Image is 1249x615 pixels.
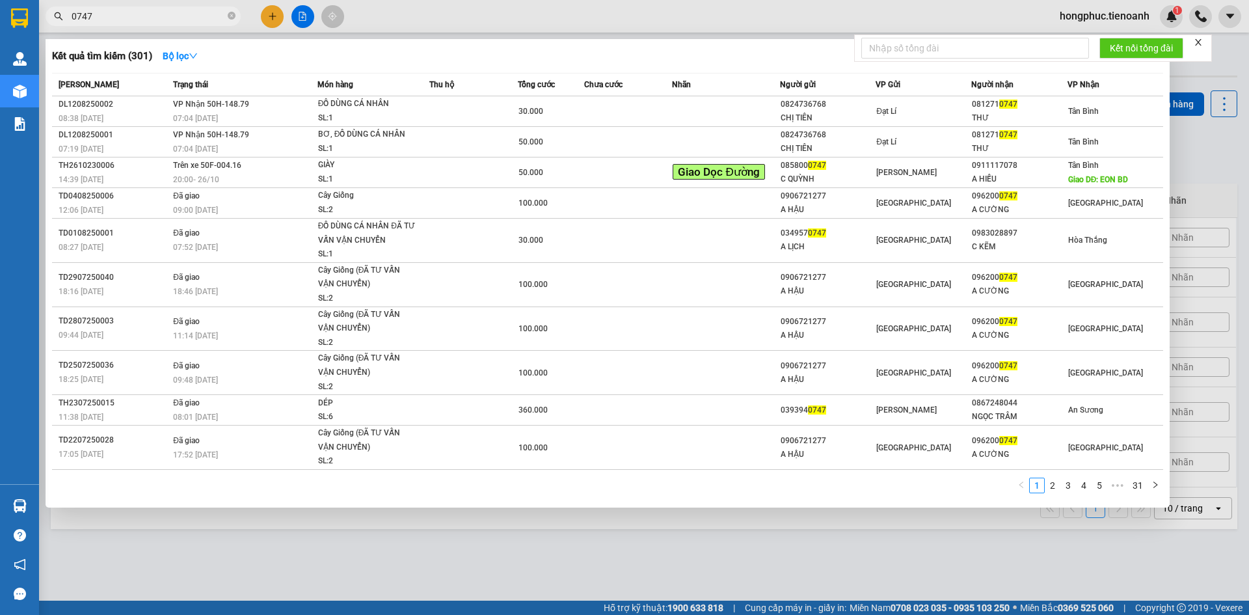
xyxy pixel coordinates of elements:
span: 09:00 [DATE] [173,206,218,215]
img: solution-icon [13,117,27,131]
span: Giao DĐ: EON BD [1068,175,1129,184]
div: SL: 2 [318,292,416,306]
li: Next 5 Pages [1107,478,1128,493]
span: [GEOGRAPHIC_DATA] [1068,324,1143,333]
span: 30.000 [518,107,543,116]
div: THƯ [972,142,1066,156]
div: NGỌC TRÂM [972,410,1066,424]
div: SL: 6 [318,410,416,424]
span: 08:01 [DATE] [173,413,218,422]
span: close [1194,38,1203,47]
span: 50.000 [518,137,543,146]
span: left [1017,481,1025,489]
span: 08:27 [DATE] [59,243,103,252]
span: VP Gửi [876,80,900,89]
span: 08:38 [DATE] [59,114,103,123]
span: [GEOGRAPHIC_DATA] [876,198,951,208]
div: SL: 1 [318,142,416,156]
div: DL1208250001 [59,128,169,142]
span: Đã giao [173,317,200,326]
span: 50.000 [518,168,543,177]
button: left [1014,478,1029,493]
div: SL: 1 [318,111,416,126]
div: 081271 [972,128,1066,142]
span: question-circle [14,529,26,541]
span: [PERSON_NAME] [59,80,119,89]
div: A CƯỜNG [972,448,1066,461]
div: 0824736768 [781,128,875,142]
div: 0906721277 [781,271,875,284]
span: [GEOGRAPHIC_DATA] [876,443,951,452]
button: Bộ lọcdown [152,46,208,66]
div: GIÀY [318,158,416,172]
li: 3 [1060,478,1076,493]
div: TD0108250001 [59,226,169,240]
img: warehouse-icon [13,52,27,66]
div: A CƯỜNG [972,373,1066,387]
span: 100.000 [518,443,548,452]
img: warehouse-icon [13,85,27,98]
span: Đạt Lí [876,107,896,116]
span: [GEOGRAPHIC_DATA] [876,236,951,245]
span: Giao Dọc Đường [673,164,764,180]
div: Cây Giống (ĐÃ TƯ VẤN VẬN CHUYỂN) [318,308,416,336]
div: TD2507250036 [59,359,169,372]
div: Cây Giống (ĐÃ TƯ VẤN VẬN CHUYỂN) [318,264,416,292]
div: 0983028897 [972,226,1066,240]
span: Hòa Thắng [1068,236,1107,245]
div: ĐỒ DÙNG CÁ NHÂN ĐÃ TƯ VẤN VẬN CHUYỂN [318,219,416,247]
div: CHỊ TIÊN [781,111,875,125]
span: ••• [1107,478,1128,493]
span: VP Nhận 50H-148.79 [173,100,249,109]
span: Người gửi [780,80,816,89]
li: Next Page [1148,478,1163,493]
div: C KẼM [972,240,1066,254]
span: 0747 [999,361,1017,370]
div: 096200 [972,271,1066,284]
span: 100.000 [518,324,548,333]
div: A CƯỜNG [972,203,1066,217]
img: logo-vxr [11,8,28,28]
div: TH2307250015 [59,396,169,410]
span: Đã giao [173,436,200,445]
span: Tân Bình [1068,137,1099,146]
span: 07:19 [DATE] [59,144,103,154]
div: A HẬU [781,329,875,342]
div: C QUỲNH [781,172,875,186]
span: 18:46 [DATE] [173,287,218,296]
img: warehouse-icon [13,499,27,513]
div: TH2610230006 [59,159,169,172]
div: SL: 2 [318,380,416,394]
li: 5 [1092,478,1107,493]
div: A HẬU [781,284,875,298]
h3: Kết quả tìm kiếm ( 301 ) [52,49,152,63]
div: 0867248044 [972,396,1066,410]
a: 5 [1092,478,1107,493]
div: Cây Giống (ĐÃ TƯ VẤN VẬN CHUYỂN) [318,351,416,379]
span: 12:06 [DATE] [59,206,103,215]
span: Tân Bình [1068,107,1099,116]
span: Trên xe 50F-004.16 [173,161,241,170]
span: message [14,588,26,600]
div: 096200 [972,434,1066,448]
div: SL: 2 [318,454,416,469]
span: 07:04 [DATE] [173,144,218,154]
span: right [1151,481,1159,489]
a: 4 [1077,478,1091,493]
input: Tìm tên, số ĐT hoặc mã đơn [72,9,225,23]
div: CHỊ TIÊN [781,142,875,156]
div: 0906721277 [781,434,875,448]
span: 0747 [999,130,1017,139]
li: 2 [1045,478,1060,493]
div: 096200 [972,189,1066,203]
span: Chưa cước [584,80,623,89]
div: ĐỒ DÙNG CÁ NHÂN [318,97,416,111]
span: close-circle [228,12,235,20]
div: A LỊCH [781,240,875,254]
span: down [189,51,198,61]
span: 09:48 [DATE] [173,376,218,385]
span: [GEOGRAPHIC_DATA] [876,324,951,333]
span: 18:25 [DATE] [59,375,103,384]
span: Đã giao [173,398,200,407]
span: Tổng cước [518,80,555,89]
